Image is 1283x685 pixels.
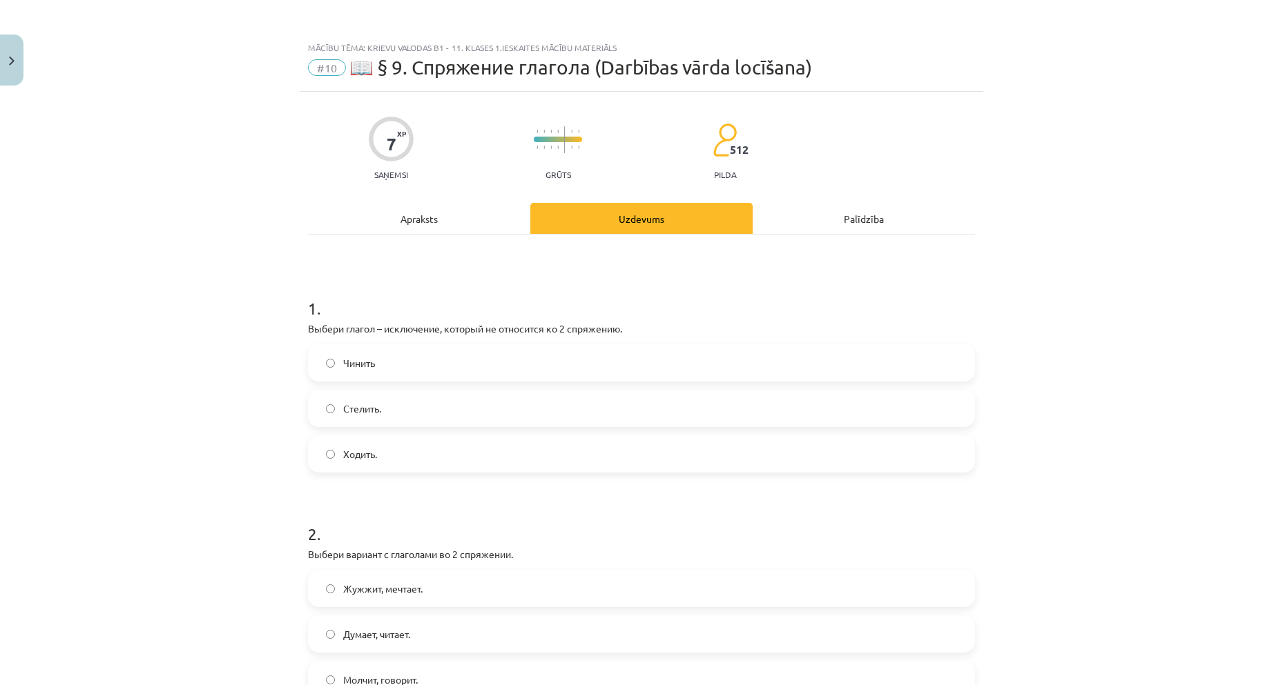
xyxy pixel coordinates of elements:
input: Ходить. [326,450,335,459]
span: XP [397,130,406,137]
img: icon-long-line-d9ea69661e0d244f92f715978eff75569469978d946b2353a9bb055b3ed8787d.svg [564,126,566,153]
span: Стелить. [343,401,381,416]
span: #10 [308,59,346,76]
p: pilda [714,170,736,179]
div: Apraksts [308,203,530,234]
span: Жужжит, мечтает. [343,582,423,596]
img: icon-short-line-57e1e144782c952c97e751825c79c345078a6d821885a25fce030b3d8c18986b.svg [550,146,552,149]
img: icon-short-line-57e1e144782c952c97e751825c79c345078a6d821885a25fce030b3d8c18986b.svg [571,130,572,133]
img: icon-short-line-57e1e144782c952c97e751825c79c345078a6d821885a25fce030b3d8c18986b.svg [537,146,538,149]
img: students-c634bb4e5e11cddfef0936a35e636f08e4e9abd3cc4e673bd6f9a4125e45ecb1.svg [713,123,737,157]
input: Думает, читает. [326,630,335,639]
p: Saņemsi [369,170,414,179]
span: 512 [730,143,749,156]
img: icon-short-line-57e1e144782c952c97e751825c79c345078a6d821885a25fce030b3d8c18986b.svg [543,146,545,149]
p: Выбери вариант с глаголами во 2 спряжении. [308,547,975,562]
h1: 2 . [308,500,975,543]
p: Grūts [546,170,571,179]
input: Чинить [326,359,335,368]
span: Чинить [343,356,375,370]
div: Mācību tēma: Krievu valodas b1 - 11. klases 1.ieskaites mācību materiāls [308,43,975,52]
img: icon-short-line-57e1e144782c952c97e751825c79c345078a6d821885a25fce030b3d8c18986b.svg [571,146,572,149]
span: Ходить. [343,447,377,461]
div: Palīdzība [753,203,975,234]
div: 7 [387,135,396,154]
div: Uzdevums [530,203,753,234]
input: Жужжит, мечтает. [326,584,335,593]
img: icon-short-line-57e1e144782c952c97e751825c79c345078a6d821885a25fce030b3d8c18986b.svg [550,130,552,133]
span: Думает, читает. [343,627,410,642]
h1: 1 . [308,275,975,317]
img: icon-short-line-57e1e144782c952c97e751825c79c345078a6d821885a25fce030b3d8c18986b.svg [557,130,559,133]
span: 📖 § 9. Спряжение глагола (Darbības vārda locīšana) [349,56,812,79]
img: icon-short-line-57e1e144782c952c97e751825c79c345078a6d821885a25fce030b3d8c18986b.svg [578,146,579,149]
input: Стелить. [326,404,335,413]
input: Молчит, говорит. [326,675,335,684]
img: icon-short-line-57e1e144782c952c97e751825c79c345078a6d821885a25fce030b3d8c18986b.svg [543,130,545,133]
img: icon-short-line-57e1e144782c952c97e751825c79c345078a6d821885a25fce030b3d8c18986b.svg [557,146,559,149]
img: icon-short-line-57e1e144782c952c97e751825c79c345078a6d821885a25fce030b3d8c18986b.svg [537,130,538,133]
img: icon-close-lesson-0947bae3869378f0d4975bcd49f059093ad1ed9edebbc8119c70593378902aed.svg [9,57,15,66]
img: icon-short-line-57e1e144782c952c97e751825c79c345078a6d821885a25fce030b3d8c18986b.svg [578,130,579,133]
p: Выбери глагол – исключение, который не относится ко 2 спряжению. [308,321,975,336]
